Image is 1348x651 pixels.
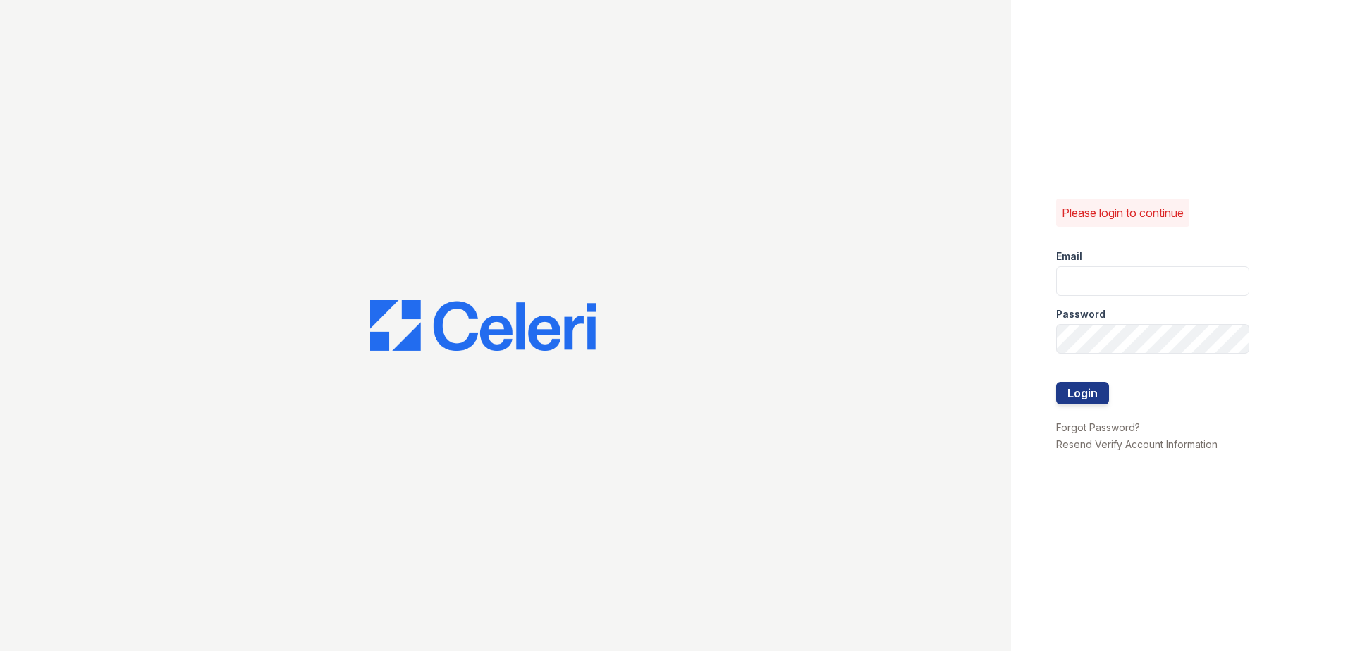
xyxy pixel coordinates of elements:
p: Please login to continue [1062,204,1184,221]
img: CE_Logo_Blue-a8612792a0a2168367f1c8372b55b34899dd931a85d93a1a3d3e32e68fde9ad4.png [370,300,596,351]
a: Resend Verify Account Information [1056,438,1218,450]
button: Login [1056,382,1109,404]
label: Password [1056,307,1105,321]
label: Email [1056,249,1082,263]
a: Forgot Password? [1056,421,1140,433]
